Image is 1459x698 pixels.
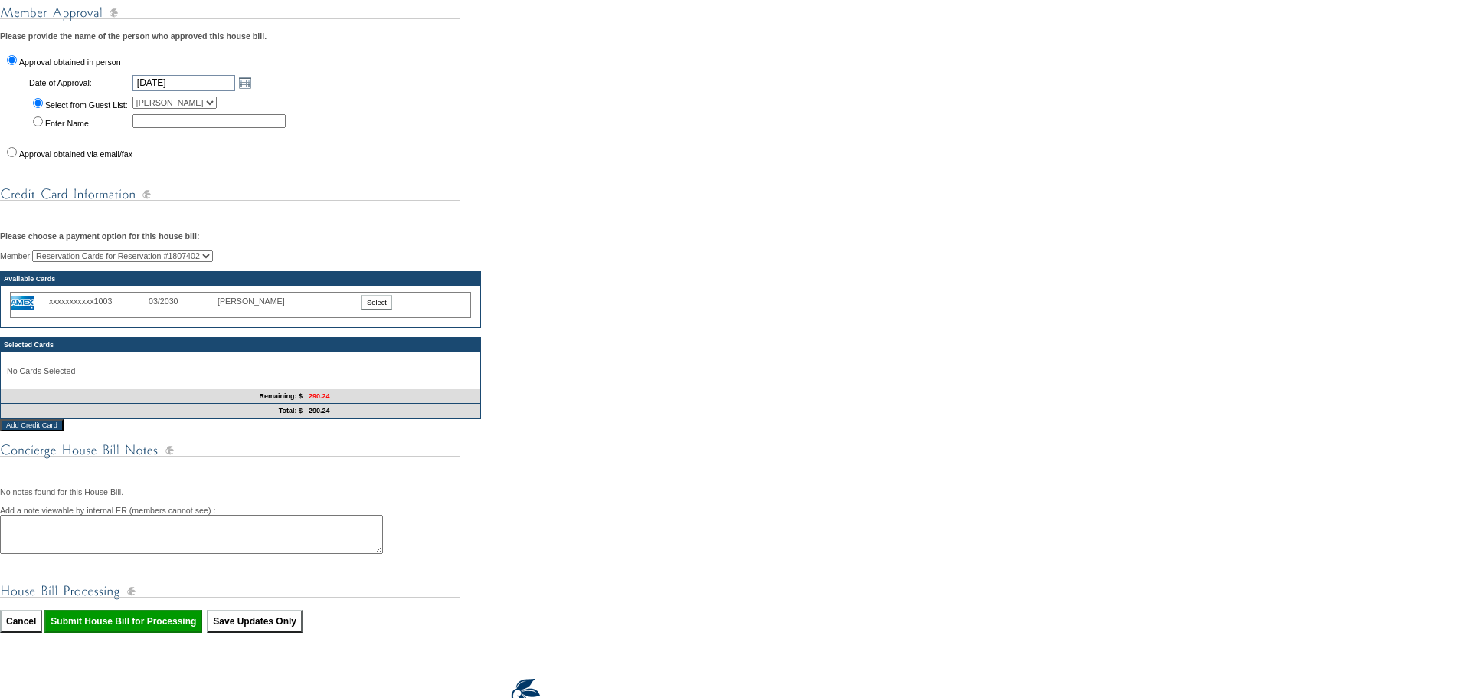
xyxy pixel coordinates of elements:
td: Selected Cards [1,338,480,352]
label: Enter Name [45,119,89,128]
label: Approval obtained in person [19,57,121,67]
img: icon_cc_amex.gif [11,296,34,310]
td: Available Cards [1,272,480,286]
input: Select [361,295,392,310]
td: Total: $ [1,404,306,418]
label: Select from Guest List: [45,100,128,110]
td: 290.24 [306,404,480,418]
p: No Cards Selected [7,366,474,375]
a: Open the calendar popup. [237,74,254,91]
td: Date of Approval: [28,73,129,93]
div: 03/2030 [149,297,218,306]
div: xxxxxxxxxxx1003 [49,297,149,306]
label: Approval obtained via email/fax [19,149,132,159]
input: Submit House Bill for Processing [44,610,202,633]
td: 290.24 [306,389,480,404]
div: [PERSON_NAME] [218,297,294,306]
input: Save Updates Only [207,610,303,633]
td: Remaining: $ [1,389,306,404]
